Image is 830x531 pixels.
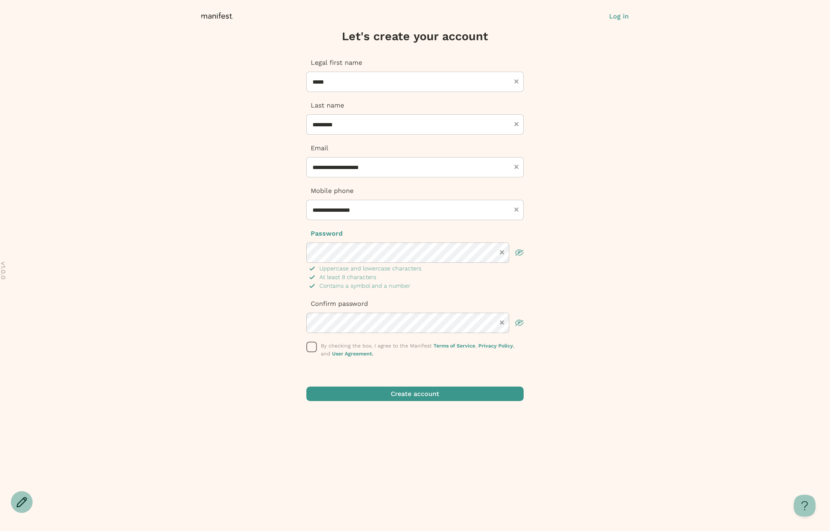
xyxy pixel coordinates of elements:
p: Contains a symbol and a number [319,282,410,290]
button: Log in [609,12,629,21]
a: User Agreement. [332,351,373,357]
button: Create account [306,387,524,401]
p: Email [306,143,524,153]
p: Uppercase and lowercase characters [319,264,422,273]
p: At least 8 characters [319,273,376,282]
p: Password [306,229,524,238]
span: By checking the box, I agree to the Manifest , , and [321,343,515,357]
iframe: Help Scout Beacon - Open [794,495,816,517]
p: Legal first name [306,58,524,67]
h3: Let's create your account [306,29,524,43]
a: Terms of Service [433,343,475,349]
a: Privacy Policy [478,343,513,349]
p: Confirm password [306,299,524,308]
p: Last name [306,101,524,110]
p: Mobile phone [306,186,524,195]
